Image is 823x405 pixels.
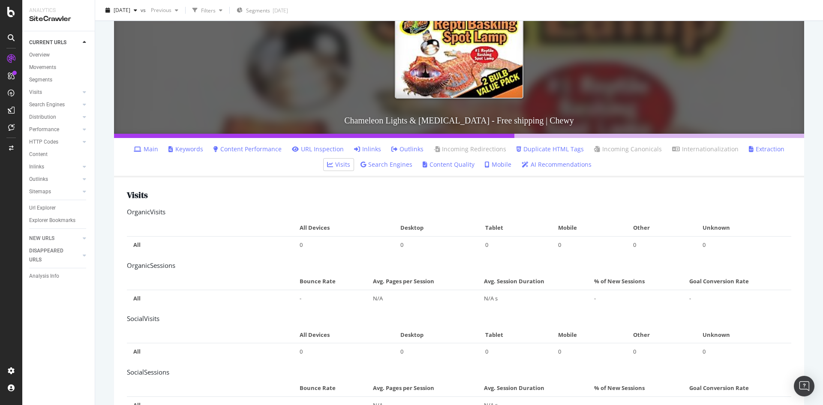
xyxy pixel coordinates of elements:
[627,219,697,236] td: Other
[127,343,293,360] td: All
[29,216,75,225] div: Explorer Bookmarks
[189,3,226,17] button: Filters
[134,145,158,153] a: Main
[360,160,412,169] a: Search Engines
[29,7,88,14] div: Analytics
[29,246,80,264] a: DISAPPEARED URLS
[394,327,479,343] td: Desktop
[29,162,44,171] div: Inlinks
[627,327,697,343] td: Other
[479,343,552,360] td: 0
[696,219,791,236] td: Unknown
[29,150,48,159] div: Content
[293,327,394,343] td: All Devices
[293,290,366,306] td: -
[168,145,203,153] a: Keywords
[478,380,588,396] td: Avg. Session Duration
[479,236,552,253] td: 0
[29,88,80,97] a: Visits
[29,162,80,171] a: Inlinks
[552,327,626,343] td: Mobile
[696,343,791,360] td: 0
[29,63,56,72] div: Movements
[293,343,394,360] td: 0
[29,75,52,84] div: Segments
[627,236,697,253] td: 0
[683,380,792,396] td: Goal Conversion Rate
[366,290,478,306] td: N/A
[29,234,54,243] div: NEW URLS
[29,51,50,60] div: Overview
[29,51,89,60] a: Overview
[434,145,506,153] a: Incoming Redirections
[114,107,804,134] h3: Chameleon Lights & [MEDICAL_DATA] - Free shipping | Chewy
[213,145,282,153] a: Content Performance
[201,6,216,14] div: Filters
[29,113,80,122] a: Distribution
[29,175,80,184] a: Outlinks
[479,219,552,236] td: Tablet
[29,75,89,84] a: Segments
[114,6,130,14] span: 2025 Apr. 26th
[552,236,626,253] td: 0
[127,315,791,322] h3: Social Visits
[29,187,51,196] div: Sitemaps
[147,6,171,14] span: Previous
[354,145,381,153] a: Inlinks
[273,7,288,14] div: [DATE]
[327,160,350,169] a: Visits
[29,14,88,24] div: SiteCrawler
[29,150,89,159] a: Content
[594,145,662,153] a: Incoming Canonicals
[423,160,475,169] a: Content Quality
[127,208,791,216] h3: Organic Visits
[683,273,792,290] td: Goal Conversion Rate
[588,380,683,396] td: % of New Sessions
[127,369,791,376] h3: Social Sessions
[794,376,814,396] div: Open Intercom Messenger
[683,290,792,306] td: -
[127,262,791,269] h3: Organic Sessions
[366,273,478,290] td: Avg. Pages per Session
[293,236,394,253] td: 0
[29,88,42,97] div: Visits
[627,343,697,360] td: 0
[29,125,80,134] a: Performance
[696,327,791,343] td: Unknown
[394,236,479,253] td: 0
[29,100,65,109] div: Search Engines
[127,236,293,253] td: All
[29,63,89,72] a: Movements
[147,3,182,17] button: Previous
[29,125,59,134] div: Performance
[29,175,48,184] div: Outlinks
[293,219,394,236] td: All Devices
[29,234,80,243] a: NEW URLS
[246,7,270,14] span: Segments
[672,145,739,153] a: Internationalization
[479,327,552,343] td: Tablet
[552,219,626,236] td: Mobile
[29,272,59,281] div: Analysis Info
[29,38,66,47] div: CURRENT URLS
[102,3,141,17] button: [DATE]
[478,273,588,290] td: Avg. Session Duration
[29,187,80,196] a: Sitemaps
[517,145,584,153] a: Duplicate HTML Tags
[293,380,366,396] td: Bounce Rate
[485,160,511,169] a: Mobile
[696,236,791,253] td: 0
[552,343,626,360] td: 0
[29,216,89,225] a: Explorer Bookmarks
[29,138,80,147] a: HTTP Codes
[233,3,291,17] button: Segments[DATE]
[29,204,89,213] a: Url Explorer
[29,113,56,122] div: Distribution
[29,138,58,147] div: HTTP Codes
[293,273,366,290] td: Bounce Rate
[588,273,683,290] td: % of New Sessions
[588,290,683,306] td: -
[292,145,344,153] a: URL Inspection
[394,219,479,236] td: Desktop
[366,380,478,396] td: Avg. Pages per Session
